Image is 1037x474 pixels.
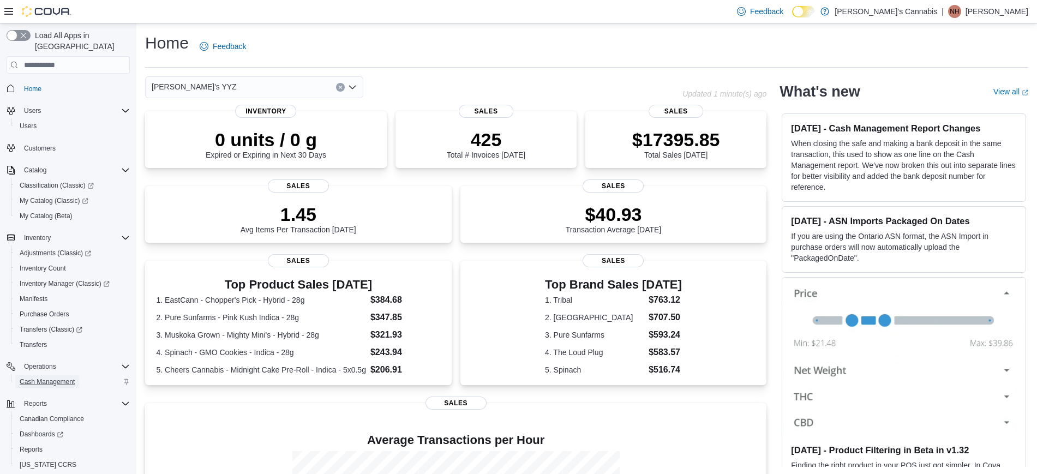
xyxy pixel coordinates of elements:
a: Feedback [733,1,788,22]
a: Cash Management [15,375,79,388]
span: Operations [24,362,56,371]
button: Catalog [20,164,51,177]
a: Dashboards [11,427,134,442]
span: Transfers (Classic) [20,325,82,334]
a: Canadian Compliance [15,412,88,425]
span: Inventory Count [20,264,66,273]
dt: 4. Spinach - GMO Cookies - Indica - 28g [157,347,366,358]
span: Home [20,81,130,95]
span: Purchase Orders [20,310,69,319]
div: Avg Items Per Transaction [DATE] [241,203,356,234]
dt: 3. Muskoka Grown - Mighty Mini's - Hybrid - 28g [157,329,366,340]
dt: 2. [GEOGRAPHIC_DATA] [545,312,644,323]
div: Total # Invoices [DATE] [447,129,525,159]
button: Users [11,118,134,134]
span: Customers [20,141,130,155]
dd: $583.57 [649,346,682,359]
dt: 2. Pure Sunfarms - Pink Kush Indica - 28g [157,312,366,323]
h3: [DATE] - Product Filtering in Beta in v1.32 [791,445,1017,455]
a: Inventory Manager (Classic) [11,276,134,291]
dt: 1. Tribal [545,295,644,305]
img: Cova [22,6,71,17]
button: Operations [2,359,134,374]
a: My Catalog (Classic) [15,194,93,207]
button: Canadian Compliance [11,411,134,427]
span: Users [15,119,130,133]
button: Manifests [11,291,134,307]
p: 0 units / 0 g [206,129,326,151]
dt: 3. Pure Sunfarms [545,329,644,340]
h3: Top Brand Sales [DATE] [545,278,682,291]
dd: $321.93 [370,328,440,341]
span: Cash Management [15,375,130,388]
button: Purchase Orders [11,307,134,322]
span: Catalog [20,164,130,177]
a: Customers [20,142,60,155]
p: If you are using the Ontario ASN format, the ASN Import in purchase orders will now automatically... [791,231,1017,263]
span: Inventory [235,105,296,118]
span: My Catalog (Classic) [20,196,88,205]
dt: 5. Cheers Cannabis - Midnight Cake Pre-Roll - Indica - 5x0.5g [157,364,366,375]
button: Cash Management [11,374,134,389]
span: Sales [268,254,329,267]
button: Home [2,80,134,96]
span: Operations [20,360,130,373]
a: Transfers [15,338,51,351]
span: Reports [15,443,130,456]
h3: Top Product Sales [DATE] [157,278,441,291]
a: Users [15,119,41,133]
button: Catalog [2,163,134,178]
span: NH [950,5,959,18]
span: Home [24,85,41,93]
a: Adjustments (Classic) [11,245,134,261]
span: Washington CCRS [15,458,130,471]
p: | [942,5,944,18]
span: Canadian Compliance [15,412,130,425]
span: Dashboards [15,428,130,441]
span: [PERSON_NAME]'s YYZ [152,80,237,93]
a: My Catalog (Classic) [11,193,134,208]
a: View allExternal link [993,87,1028,96]
a: Reports [15,443,47,456]
dt: 1. EastCann - Chopper's Pick - Hybrid - 28g [157,295,366,305]
span: Sales [459,105,513,118]
a: Classification (Classic) [11,178,134,193]
span: Manifests [15,292,130,305]
p: When closing the safe and making a bank deposit in the same transaction, this used to show as one... [791,138,1017,193]
p: [PERSON_NAME]'s Cannabis [835,5,937,18]
span: Transfers [15,338,130,351]
span: Feedback [213,41,246,52]
a: Inventory Manager (Classic) [15,277,114,290]
h1: Home [145,32,189,54]
dd: $763.12 [649,293,682,307]
span: My Catalog (Beta) [20,212,73,220]
span: Sales [425,397,487,410]
button: Inventory [2,230,134,245]
div: Transaction Average [DATE] [566,203,662,234]
span: Users [24,106,41,115]
span: My Catalog (Classic) [15,194,130,207]
span: Inventory [24,233,51,242]
a: Purchase Orders [15,308,74,321]
a: [US_STATE] CCRS [15,458,81,471]
span: Adjustments (Classic) [15,247,130,260]
span: Load All Apps in [GEOGRAPHIC_DATA] [31,30,130,52]
h3: [DATE] - Cash Management Report Changes [791,123,1017,134]
button: Users [2,103,134,118]
span: Transfers (Classic) [15,323,130,336]
button: Reports [2,396,134,411]
dt: 5. Spinach [545,364,644,375]
span: Reports [24,399,47,408]
h4: Average Transactions per Hour [154,434,758,447]
span: Users [20,122,37,130]
input: Dark Mode [792,6,815,17]
svg: External link [1022,89,1028,96]
dd: $384.68 [370,293,440,307]
p: Updated 1 minute(s) ago [682,89,766,98]
a: Adjustments (Classic) [15,247,95,260]
dd: $347.85 [370,311,440,324]
span: Sales [583,254,644,267]
span: Reports [20,445,43,454]
a: My Catalog (Beta) [15,209,77,223]
span: Inventory Manager (Classic) [15,277,130,290]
